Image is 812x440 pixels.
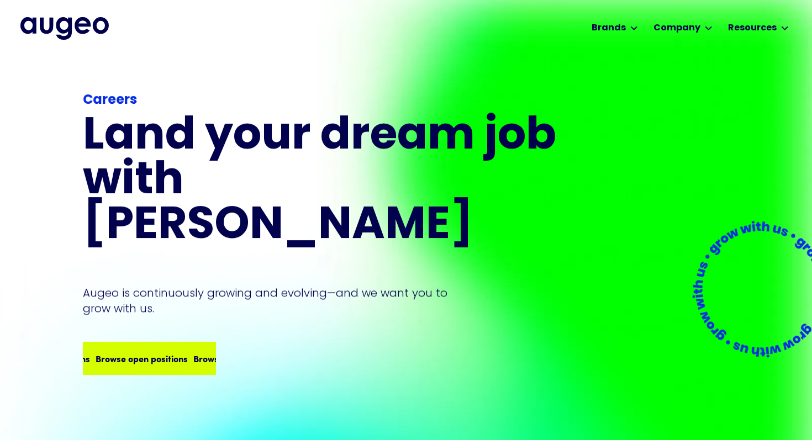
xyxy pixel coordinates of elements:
[653,22,700,35] div: Company
[176,352,268,365] div: Browse open positions
[78,352,170,365] div: Browse open positions
[728,22,777,35] div: Resources
[83,94,137,107] strong: Careers
[592,22,626,35] div: Brands
[83,342,216,375] a: Browse open positionsBrowse open positions
[83,285,463,316] p: Augeo is continuously growing and evolving—and we want you to grow with us.
[20,17,109,39] img: Augeo's full logo in midnight blue.
[83,115,560,249] h1: Land your dream job﻿ with [PERSON_NAME]
[20,17,109,39] a: home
